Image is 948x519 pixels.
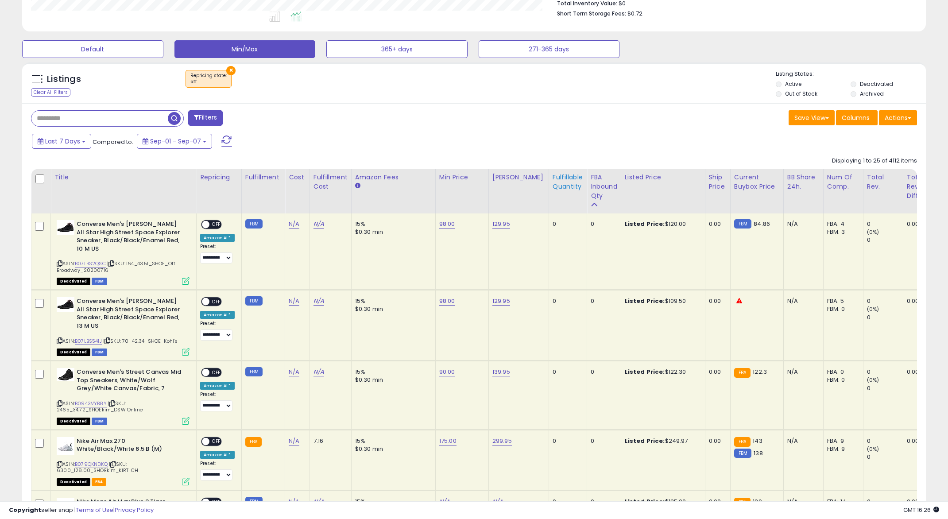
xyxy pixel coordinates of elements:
[867,376,879,383] small: (0%)
[245,437,262,447] small: FBA
[625,297,665,305] b: Listed Price:
[734,449,751,458] small: FBM
[439,368,455,376] a: 90.00
[591,220,614,228] div: 0
[92,478,107,486] span: FBA
[625,173,701,182] div: Listed Price
[57,437,190,484] div: ASIN:
[355,228,429,236] div: $0.30 min
[57,461,139,474] span: | SKU: 6300_128.00_SHOEkim_KIRT-CH
[355,445,429,453] div: $0.30 min
[734,173,780,191] div: Current Buybox Price
[75,337,102,345] a: B07LBS541J
[553,437,580,445] div: 0
[77,297,184,332] b: Converse Men's [PERSON_NAME] All Star High Street Space Explorer Sneaker, Black/Black/Enamel Red,...
[209,438,224,445] span: OFF
[867,220,903,228] div: 0
[200,244,235,263] div: Preset:
[57,418,90,425] span: All listings that are unavailable for purchase on Amazon for any reason other than out-of-stock
[553,173,583,191] div: Fulfillable Quantity
[827,305,856,313] div: FBM: 0
[57,297,190,355] div: ASIN:
[625,437,665,445] b: Listed Price:
[313,173,348,191] div: Fulfillment Cost
[753,368,767,376] span: 122.3
[92,278,108,285] span: FBM
[355,220,429,228] div: 15%
[867,236,903,244] div: 0
[137,134,212,149] button: Sep-01 - Sep-07
[75,260,106,267] a: B07LBS2QSC
[867,445,879,453] small: (0%)
[625,220,665,228] b: Listed Price:
[76,506,113,514] a: Terms of Use
[867,453,903,461] div: 0
[245,367,263,376] small: FBM
[907,437,924,445] div: 0.00
[734,219,751,229] small: FBM
[867,368,903,376] div: 0
[591,368,614,376] div: 0
[591,173,617,201] div: FBA inbound Qty
[867,384,903,392] div: 0
[734,368,751,378] small: FBA
[903,506,939,514] span: 2025-09-15 16:26 GMT
[709,437,724,445] div: 0.00
[355,368,429,376] div: 15%
[827,437,856,445] div: FBA: 9
[553,297,580,305] div: 0
[553,368,580,376] div: 0
[289,437,299,445] a: N/A
[439,437,457,445] a: 175.00
[785,90,817,97] label: Out of Stock
[174,40,316,58] button: Min/Max
[289,297,299,306] a: N/A
[553,220,580,228] div: 0
[200,382,235,390] div: Amazon AI *
[787,437,816,445] div: N/A
[439,220,455,229] a: 98.00
[492,173,545,182] div: [PERSON_NAME]
[625,368,665,376] b: Listed Price:
[754,449,762,457] span: 138
[867,314,903,321] div: 0
[54,173,193,182] div: Title
[479,40,620,58] button: 271-365 days
[439,173,485,182] div: Min Price
[190,79,227,85] div: off
[827,220,856,228] div: FBA: 4
[57,368,74,381] img: 41eGrRPjwUL._SL40_.jpg
[200,391,235,411] div: Preset:
[57,368,190,424] div: ASIN:
[226,66,236,75] button: ×
[200,451,235,459] div: Amazon AI *
[787,220,816,228] div: N/A
[245,219,263,229] small: FBM
[879,110,917,125] button: Actions
[827,297,856,305] div: FBA: 5
[31,88,70,97] div: Clear All Filters
[557,10,626,17] b: Short Term Storage Fees:
[867,297,903,305] div: 0
[200,311,235,319] div: Amazon AI *
[209,369,224,376] span: OFF
[75,461,108,468] a: B079QKNDKQ
[313,368,324,376] a: N/A
[57,278,90,285] span: All listings that are unavailable for purchase on Amazon for any reason other than out-of-stock
[753,437,762,445] span: 143
[209,298,224,306] span: OFF
[313,437,344,445] div: 7.16
[9,506,154,515] div: seller snap | |
[188,110,223,126] button: Filters
[47,73,81,85] h5: Listings
[827,228,856,236] div: FBM: 3
[245,173,281,182] div: Fulfillment
[591,297,614,305] div: 0
[907,173,927,201] div: Total Rev. Diff.
[492,368,510,376] a: 139.95
[355,173,432,182] div: Amazon Fees
[92,349,108,356] span: FBM
[245,296,263,306] small: FBM
[115,506,154,514] a: Privacy Policy
[77,368,184,395] b: Converse Men's Street Canvas Mid Top Sneakers, White/Wolf Grey/White Canvas/Fabric, 7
